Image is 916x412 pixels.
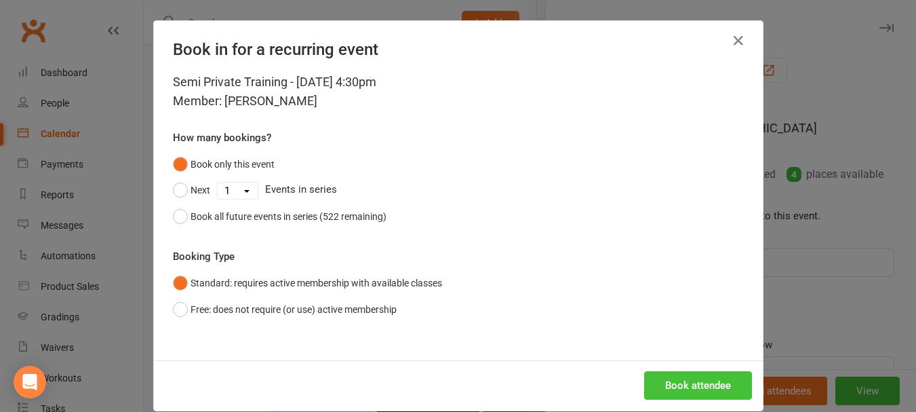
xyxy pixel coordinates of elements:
[728,30,749,52] button: Close
[173,73,744,111] div: Semi Private Training - [DATE] 4:30pm Member: [PERSON_NAME]
[173,177,744,203] div: Events in series
[173,204,386,229] button: Book all future events in series (522 remaining)
[173,130,271,146] label: How many bookings?
[173,151,275,177] button: Book only this event
[173,40,744,59] h4: Book in for a recurring event
[644,371,752,400] button: Book attendee
[191,209,386,224] div: Book all future events in series (522 remaining)
[14,366,46,398] div: Open Intercom Messenger
[173,248,235,265] label: Booking Type
[173,177,210,203] button: Next
[173,297,397,322] button: Free: does not require (or use) active membership
[173,270,442,296] button: Standard: requires active membership with available classes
